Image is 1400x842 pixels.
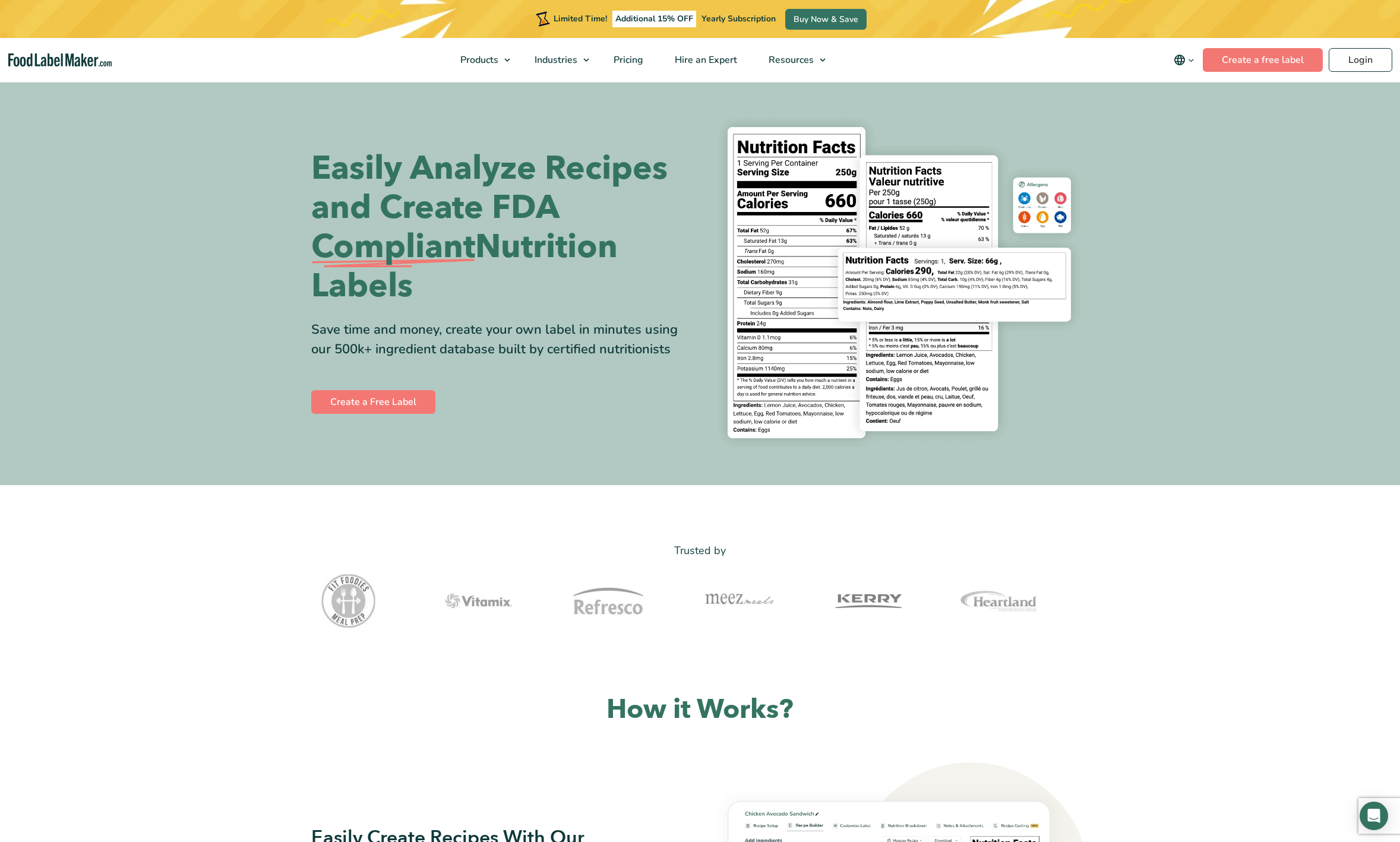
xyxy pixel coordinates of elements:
[457,53,500,67] span: Products
[671,53,738,67] span: Hire an Expert
[311,390,435,414] a: Create a Free Label
[612,11,696,27] span: Additional 15% OFF
[531,53,579,67] span: Industries
[311,542,1089,559] p: Trusted by
[311,320,691,359] div: Save time and money, create your own label in minutes using our 500k+ ingredient database built b...
[1203,48,1323,72] a: Create a free label
[610,53,644,67] span: Pricing
[311,227,475,267] span: Compliant
[1329,48,1392,72] a: Login
[659,38,750,82] a: Hire an Expert
[765,53,815,67] span: Resources
[785,9,867,30] a: Buy Now & Save
[598,38,656,82] a: Pricing
[701,13,776,24] span: Yearly Subscription
[445,38,516,82] a: Products
[554,13,607,24] span: Limited Time!
[753,38,832,82] a: Resources
[311,149,691,306] h1: Easily Analyze Recipes and Create FDA Nutrition Labels
[519,38,595,82] a: Industries
[311,692,1089,727] h2: How it Works?
[1360,802,1388,830] div: Open Intercom Messenger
